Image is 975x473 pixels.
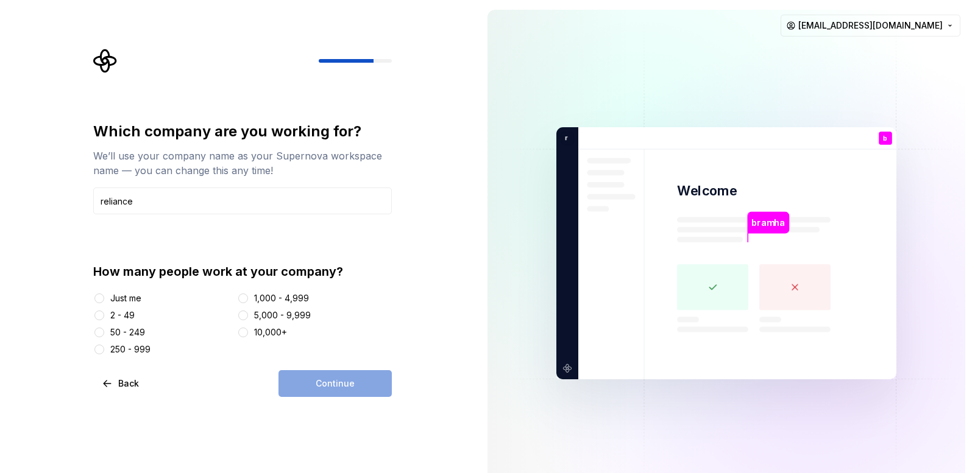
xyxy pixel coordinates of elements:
[781,15,960,37] button: [EMAIL_ADDRESS][DOMAIN_NAME]
[93,187,392,214] input: Company name
[110,343,151,356] div: 250 - 999
[254,326,287,338] div: 10,000+
[254,292,309,304] div: 1,000 - 4,999
[110,326,145,338] div: 50 - 249
[254,309,311,321] div: 5,000 - 9,999
[677,182,737,200] p: Welcome
[798,19,943,32] span: [EMAIL_ADDRESS][DOMAIN_NAME]
[93,49,118,73] svg: Supernova Logo
[883,135,887,142] p: b
[93,149,392,178] div: We’ll use your company name as your Supernova workspace name — you can change this any time!
[110,292,141,304] div: Just me
[110,309,135,321] div: 2 - 49
[751,216,785,229] p: bramha
[118,377,139,390] span: Back
[561,133,569,144] p: r
[93,122,392,141] div: Which company are you working for?
[93,370,149,397] button: Back
[93,263,392,280] div: How many people work at your company?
